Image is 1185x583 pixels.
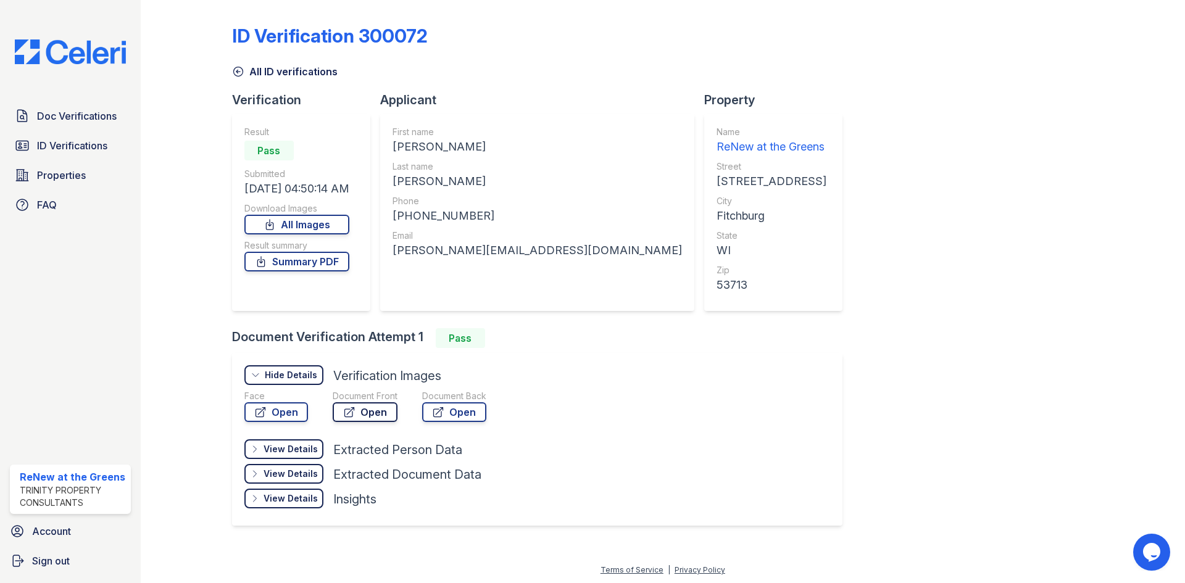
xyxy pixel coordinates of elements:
div: Submitted [244,168,349,180]
div: [PERSON_NAME] [393,173,682,190]
span: Doc Verifications [37,109,117,123]
a: Terms of Service [601,565,663,574]
div: First name [393,126,682,138]
a: Name ReNew at the Greens [717,126,826,155]
div: Download Images [244,202,349,215]
div: Phone [393,195,682,207]
span: Properties [37,168,86,183]
div: ReNew at the Greens [717,138,826,155]
img: CE_Logo_Blue-a8612792a0a2168367f1c8372b55b34899dd931a85d93a1a3d3e32e68fde9ad4.png [5,39,136,64]
div: 53713 [717,276,826,294]
div: ReNew at the Greens [20,469,126,484]
span: ID Verifications [37,138,107,153]
div: Pass [436,328,485,348]
div: [PHONE_NUMBER] [393,207,682,225]
div: Verification [232,91,380,109]
div: Hide Details [265,369,317,381]
div: Extracted Document Data [333,466,481,483]
iframe: chat widget [1133,534,1173,571]
div: Property [704,91,852,109]
div: Document Front [333,390,397,402]
a: Properties [10,163,131,188]
div: [STREET_ADDRESS] [717,173,826,190]
div: View Details [264,492,318,505]
div: | [668,565,670,574]
div: Result summary [244,239,349,252]
div: Insights [333,490,376,508]
div: Face [244,390,308,402]
a: Sign out [5,548,136,573]
div: Document Back [422,390,486,402]
div: Last name [393,160,682,173]
a: All Images [244,215,349,234]
div: Verification Images [333,367,441,384]
div: State [717,229,826,242]
a: Summary PDF [244,252,349,271]
div: [PERSON_NAME][EMAIL_ADDRESS][DOMAIN_NAME] [393,242,682,259]
div: WI [717,242,826,259]
span: FAQ [37,197,57,212]
a: Privacy Policy [675,565,725,574]
div: [PERSON_NAME] [393,138,682,155]
div: Extracted Person Data [333,441,462,458]
div: Pass [244,141,294,160]
div: Fitchburg [717,207,826,225]
div: [DATE] 04:50:14 AM [244,180,349,197]
span: Account [32,524,71,539]
div: View Details [264,443,318,455]
div: Result [244,126,349,138]
div: Street [717,160,826,173]
div: Email [393,229,682,242]
div: Applicant [380,91,704,109]
a: All ID verifications [232,64,338,79]
span: Sign out [32,553,70,568]
a: Account [5,519,136,544]
div: City [717,195,826,207]
div: ID Verification 300072 [232,25,428,47]
div: Name [717,126,826,138]
div: Trinity Property Consultants [20,484,126,509]
a: ID Verifications [10,133,131,158]
div: Document Verification Attempt 1 [232,328,852,348]
a: Doc Verifications [10,104,131,128]
a: Open [244,402,308,422]
div: Zip [717,264,826,276]
a: Open [422,402,486,422]
div: View Details [264,468,318,480]
a: FAQ [10,192,131,217]
a: Open [333,402,397,422]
